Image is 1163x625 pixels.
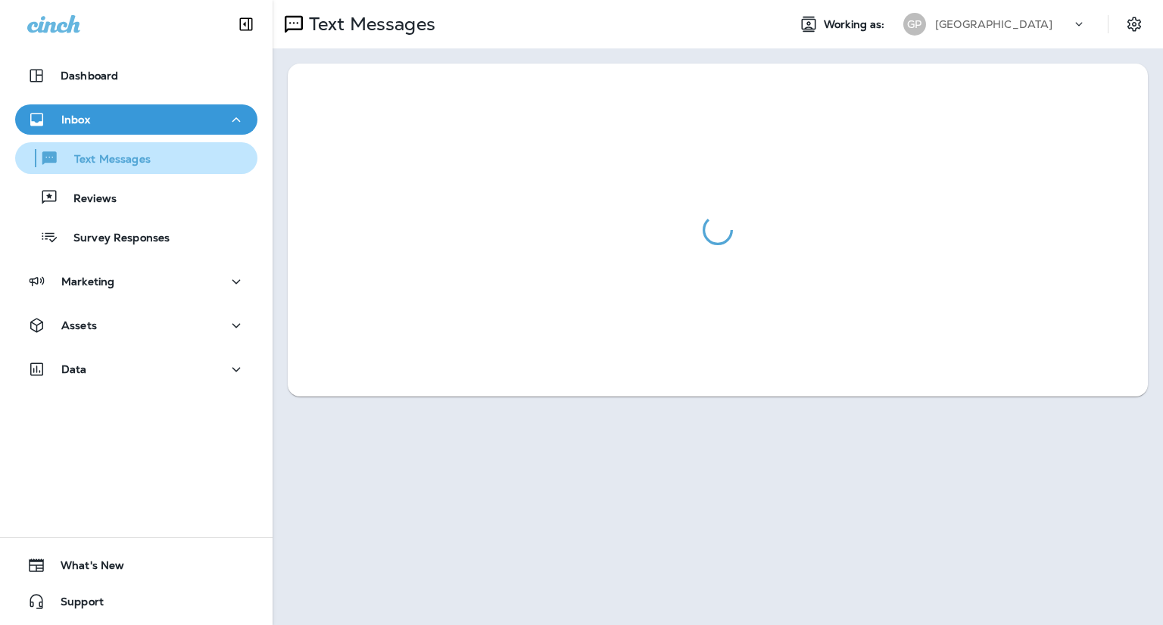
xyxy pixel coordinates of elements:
span: Support [45,595,104,614]
button: Reviews [15,182,257,213]
button: Support [15,586,257,617]
p: Inbox [61,113,90,126]
button: Data [15,354,257,384]
button: Assets [15,310,257,340]
p: Text Messages [303,13,435,36]
div: GP [903,13,926,36]
button: Marketing [15,266,257,297]
p: [GEOGRAPHIC_DATA] [935,18,1052,30]
button: Inbox [15,104,257,135]
p: Assets [61,319,97,331]
span: Working as: [824,18,888,31]
button: Text Messages [15,142,257,174]
button: Dashboard [15,61,257,91]
p: Reviews [58,192,117,207]
span: What's New [45,559,124,577]
button: What's New [15,550,257,580]
button: Settings [1121,11,1148,38]
button: Collapse Sidebar [225,9,267,39]
p: Marketing [61,275,114,288]
button: Survey Responses [15,221,257,253]
p: Data [61,363,87,375]
p: Text Messages [59,153,151,167]
p: Survey Responses [58,232,170,246]
p: Dashboard [61,70,118,82]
